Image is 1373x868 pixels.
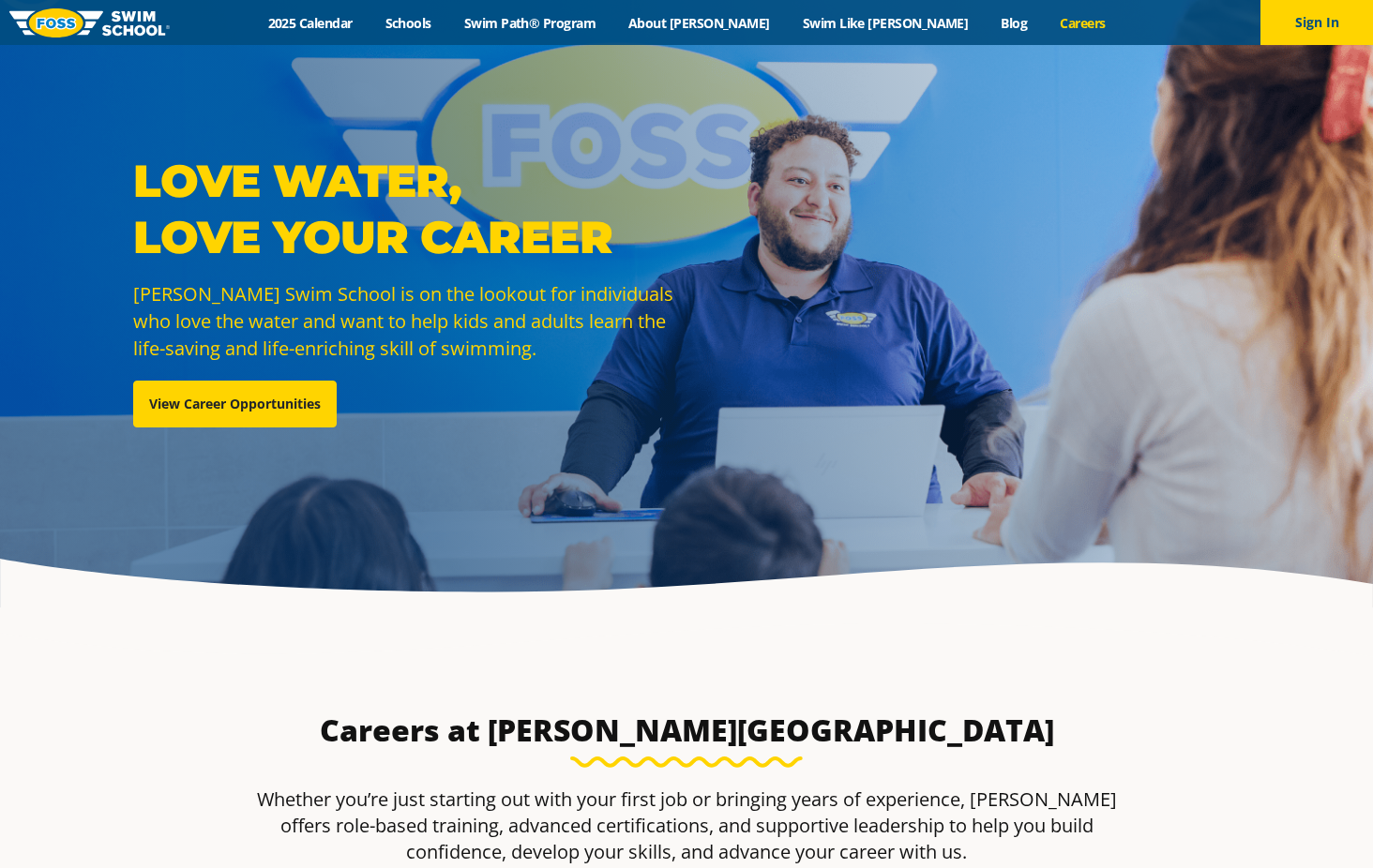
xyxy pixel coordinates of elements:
[133,281,673,361] span: [PERSON_NAME] Swim School is on the lookout for individuals who love the water and want to help k...
[9,8,170,37] img: FOSS Swim School Logo
[369,14,447,32] a: Schools
[244,711,1129,749] h3: Careers at [PERSON_NAME][GEOGRAPHIC_DATA]
[244,786,1129,865] p: Whether you’re just starting out with your first job or bringing years of experience, [PERSON_NAM...
[133,153,677,265] p: Love Water, Love Your Career
[133,381,337,427] a: View Career Opportunities
[612,14,787,32] a: About [PERSON_NAME]
[447,14,611,32] a: Swim Path® Program
[786,14,985,32] a: Swim Like [PERSON_NAME]
[1044,14,1122,32] a: Careers
[985,14,1044,32] a: Blog
[251,14,369,32] a: 2025 Calendar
